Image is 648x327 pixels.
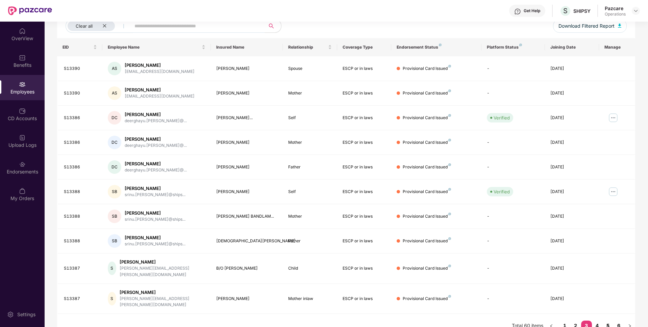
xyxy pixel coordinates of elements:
div: [PERSON_NAME] [125,210,185,216]
img: svg+xml;base64,PHN2ZyBpZD0iSG9tZSIgeG1sbnM9Imh0dHA6Ly93d3cudzMub3JnLzIwMDAvc3ZnIiB3aWR0aD0iMjAiIG... [19,28,26,34]
img: manageButton [608,112,619,123]
div: S13388 [64,213,97,220]
button: Clear allclose [66,19,133,33]
div: Provisional Card Issued [403,164,451,170]
div: [DATE] [550,296,594,302]
div: SB [108,210,121,223]
div: [PERSON_NAME][EMAIL_ADDRESS][PERSON_NAME][DOMAIN_NAME] [120,265,205,278]
div: [DATE] [550,265,594,272]
div: ESCP or in laws [343,265,386,272]
span: close [102,24,107,28]
div: [PERSON_NAME] [125,62,195,69]
div: [PERSON_NAME][EMAIL_ADDRESS][PERSON_NAME][DOMAIN_NAME] [120,296,205,308]
div: ESCP or in laws [343,213,386,220]
td: - [481,229,545,253]
div: S13390 [64,90,97,97]
div: Provisional Card Issued [403,90,451,97]
span: Clear all [76,23,93,29]
div: [PERSON_NAME] [216,139,278,146]
div: Provisional Card Issued [403,213,451,220]
div: S13390 [64,65,97,72]
img: svg+xml;base64,PHN2ZyBpZD0iRW1wbG95ZWVzIiB4bWxucz0iaHR0cDovL3d3dy53My5vcmcvMjAwMC9zdmciIHdpZHRoPS... [19,81,26,88]
img: svg+xml;base64,PHN2ZyB4bWxucz0iaHR0cDovL3d3dy53My5vcmcvMjAwMC9zdmciIHdpZHRoPSI4IiBoZWlnaHQ9IjgiIH... [448,89,451,92]
div: [PERSON_NAME] [216,90,278,97]
img: svg+xml;base64,PHN2ZyB4bWxucz0iaHR0cDovL3d3dy53My5vcmcvMjAwMC9zdmciIHdpZHRoPSI4IiBoZWlnaHQ9IjgiIH... [448,139,451,141]
div: deerghayu.[PERSON_NAME]@... [125,142,187,149]
img: svg+xml;base64,PHN2ZyB4bWxucz0iaHR0cDovL3d3dy53My5vcmcvMjAwMC9zdmciIHdpZHRoPSI4IiBoZWlnaHQ9IjgiIH... [448,65,451,67]
div: Provisional Card Issued [403,65,451,72]
img: svg+xml;base64,PHN2ZyB4bWxucz0iaHR0cDovL3d3dy53My5vcmcvMjAwMC9zdmciIHdpZHRoPSI4IiBoZWlnaHQ9IjgiIH... [448,188,451,191]
div: [DATE] [550,115,594,121]
div: B/O [PERSON_NAME] [216,265,278,272]
div: [PERSON_NAME] [125,111,187,118]
button: Download Filtered Report [553,19,627,33]
div: Endorsement Status [397,45,476,50]
td: - [481,253,545,284]
div: [PERSON_NAME] [125,87,195,93]
div: [DATE] [550,238,594,244]
div: Provisional Card Issued [403,189,451,195]
img: svg+xml;base64,PHN2ZyBpZD0iQmVuZWZpdHMiIHhtbG5zPSJodHRwOi8vd3d3LnczLm9yZy8yMDAwL3N2ZyIgd2lkdGg9Ij... [19,54,26,61]
img: svg+xml;base64,PHN2ZyB4bWxucz0iaHR0cDovL3d3dy53My5vcmcvMjAwMC9zdmciIHdpZHRoPSI4IiBoZWlnaHQ9IjgiIH... [519,44,522,46]
td: - [481,155,545,180]
div: Mother inlaw [288,296,331,302]
td: - [481,204,545,229]
div: Self [288,189,331,195]
div: Self [288,115,331,121]
div: SB [108,234,121,248]
img: svg+xml;base64,PHN2ZyB4bWxucz0iaHR0cDovL3d3dy53My5vcmcvMjAwMC9zdmciIHdpZHRoPSI4IiBoZWlnaHQ9IjgiIH... [448,265,451,267]
div: ESCP or in laws [343,139,386,146]
div: ESCP or in laws [343,115,386,121]
div: Mother [288,213,331,220]
div: ESCP or in laws [343,296,386,302]
div: AS [108,62,121,75]
div: Operations [605,11,626,17]
div: [PERSON_NAME] [216,65,278,72]
div: S13388 [64,189,97,195]
div: Provisional Card Issued [403,238,451,244]
img: svg+xml;base64,PHN2ZyB4bWxucz0iaHR0cDovL3d3dy53My5vcmcvMjAwMC9zdmciIHdpZHRoPSI4IiBoZWlnaHQ9IjgiIH... [448,114,451,117]
img: svg+xml;base64,PHN2ZyBpZD0iTXlfT3JkZXJzIiBkYXRhLW5hbWU9Ik15IE9yZGVycyIgeG1sbnM9Imh0dHA6Ly93d3cudz... [19,188,26,194]
th: Joining Date [545,38,599,56]
div: deerghayu.[PERSON_NAME]@... [125,118,187,124]
div: [PERSON_NAME]... [216,115,278,121]
div: SB [108,185,121,198]
div: [DATE] [550,90,594,97]
div: [DEMOGRAPHIC_DATA][PERSON_NAME] [216,238,278,244]
td: - [481,284,545,314]
div: Pazcare [605,5,626,11]
div: [EMAIL_ADDRESS][DOMAIN_NAME] [125,93,195,100]
div: [PERSON_NAME] [216,164,278,170]
div: [PERSON_NAME] [125,136,187,142]
div: S13388 [64,238,97,244]
div: S13387 [64,265,97,272]
div: [DATE] [550,189,594,195]
div: SHIPSY [573,8,591,14]
img: svg+xml;base64,PHN2ZyB4bWxucz0iaHR0cDovL3d3dy53My5vcmcvMjAwMC9zdmciIHdpZHRoPSI4IiBoZWlnaHQ9IjgiIH... [448,213,451,215]
img: manageButton [608,186,619,197]
div: srinu.[PERSON_NAME]@ships... [125,216,185,223]
div: Father [288,164,331,170]
td: - [481,81,545,106]
div: Get Help [524,8,540,13]
div: S13386 [64,164,97,170]
div: ESCP or in laws [343,189,386,195]
th: Coverage Type [337,38,391,56]
div: Provisional Card Issued [403,265,451,272]
div: [PERSON_NAME] [125,235,185,241]
span: Employee Name [108,45,200,50]
img: svg+xml;base64,PHN2ZyB4bWxucz0iaHR0cDovL3d3dy53My5vcmcvMjAwMC9zdmciIHhtbG5zOnhsaW5rPSJodHRwOi8vd3... [618,24,621,28]
img: svg+xml;base64,PHN2ZyB4bWxucz0iaHR0cDovL3d3dy53My5vcmcvMjAwMC9zdmciIHdpZHRoPSI4IiBoZWlnaHQ9IjgiIH... [448,163,451,166]
button: search [265,19,281,33]
img: New Pazcare Logo [8,6,52,15]
th: Relationship [283,38,337,56]
th: EID [57,38,102,56]
div: Spouse [288,65,331,72]
img: svg+xml;base64,PHN2ZyBpZD0iU2V0dGluZy0yMHgyMCIgeG1sbnM9Imh0dHA6Ly93d3cudzMub3JnLzIwMDAvc3ZnIiB3aW... [7,311,14,318]
div: Child [288,265,331,272]
div: S13387 [64,296,97,302]
div: Father [288,238,331,244]
span: Relationship [288,45,326,50]
div: [PERSON_NAME] [216,296,278,302]
div: ESCP or in laws [343,238,386,244]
